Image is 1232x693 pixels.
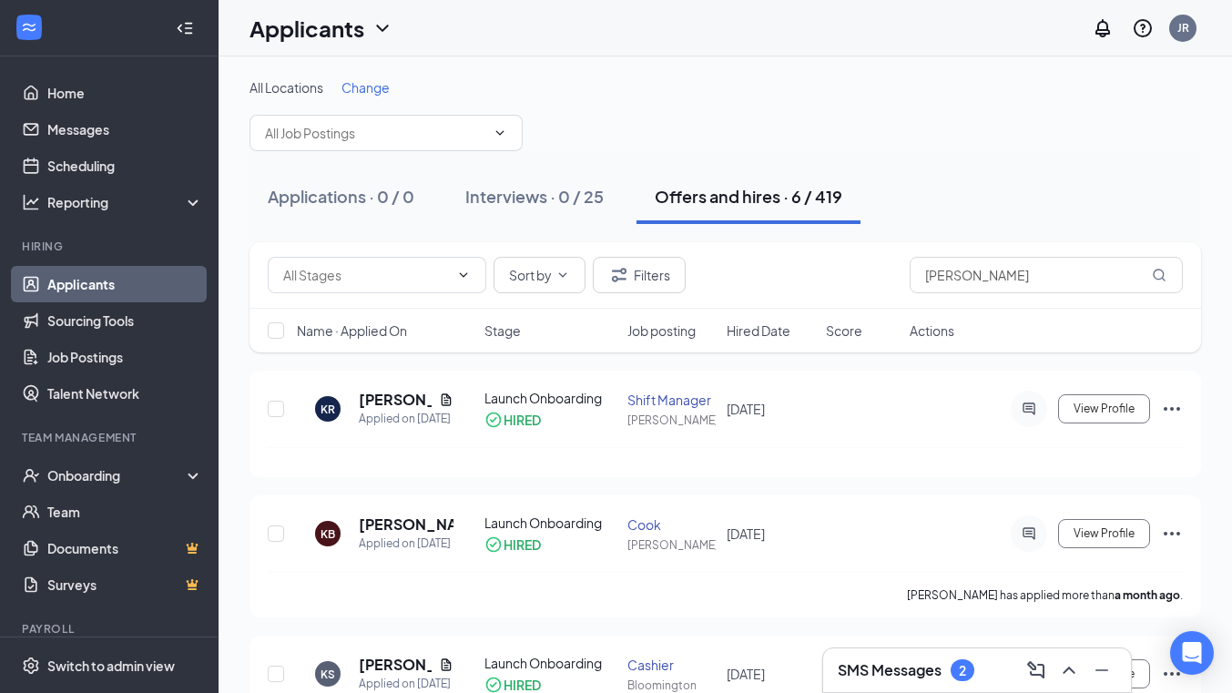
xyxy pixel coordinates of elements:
[439,657,453,672] svg: Document
[627,656,716,674] div: Cashier
[1115,588,1180,602] b: a month ago
[47,375,203,412] a: Talent Network
[484,389,616,407] div: Launch Onboarding
[1058,394,1150,423] button: View Profile
[439,392,453,407] svg: Document
[359,390,432,410] h5: [PERSON_NAME]
[341,79,390,96] span: Change
[727,321,790,340] span: Hired Date
[1018,526,1040,541] svg: ActiveChat
[47,494,203,530] a: Team
[22,193,40,211] svg: Analysis
[47,266,203,302] a: Applicants
[1058,659,1080,681] svg: ChevronUp
[838,660,942,680] h3: SMS Messages
[1161,523,1183,545] svg: Ellipses
[627,413,716,428] div: [PERSON_NAME]
[509,269,552,281] span: Sort by
[47,111,203,148] a: Messages
[1152,268,1166,282] svg: MagnifyingGlass
[494,257,585,293] button: Sort byChevronDown
[22,466,40,484] svg: UserCheck
[1161,398,1183,420] svg: Ellipses
[727,525,765,542] span: [DATE]
[826,321,862,340] span: Score
[1092,17,1114,39] svg: Notifications
[20,18,38,36] svg: WorkstreamLogo
[265,123,485,143] input: All Job Postings
[1132,17,1154,39] svg: QuestionInfo
[627,678,716,693] div: Bloomington
[249,79,323,96] span: All Locations
[47,302,203,339] a: Sourcing Tools
[359,410,453,428] div: Applied on [DATE]
[493,126,507,140] svg: ChevronDown
[249,13,364,44] h1: Applicants
[47,566,203,603] a: SurveysCrown
[504,411,541,429] div: HIRED
[297,321,407,340] span: Name · Applied On
[47,466,188,484] div: Onboarding
[359,535,453,553] div: Applied on [DATE]
[1161,663,1183,685] svg: Ellipses
[47,339,203,375] a: Job Postings
[321,526,335,542] div: KB
[910,321,954,340] span: Actions
[1054,656,1084,685] button: ChevronUp
[22,239,199,254] div: Hiring
[484,654,616,672] div: Launch Onboarding
[727,666,765,682] span: [DATE]
[484,411,503,429] svg: CheckmarkCircle
[47,657,175,675] div: Switch to admin view
[47,530,203,566] a: DocumentsCrown
[465,185,604,208] div: Interviews · 0 / 25
[555,268,570,282] svg: ChevronDown
[627,537,716,553] div: [PERSON_NAME]
[47,148,203,184] a: Scheduling
[372,17,393,39] svg: ChevronDown
[268,185,414,208] div: Applications · 0 / 0
[1074,527,1135,540] span: View Profile
[907,587,1183,603] p: [PERSON_NAME] has applied more than .
[359,655,432,675] h5: [PERSON_NAME]
[593,257,686,293] button: Filter Filters
[484,535,503,554] svg: CheckmarkCircle
[1177,20,1189,36] div: JR
[1091,659,1113,681] svg: Minimize
[1058,519,1150,548] button: View Profile
[1087,656,1116,685] button: Minimize
[1170,631,1214,675] div: Open Intercom Messenger
[359,675,453,693] div: Applied on [DATE]
[1022,656,1051,685] button: ComposeMessage
[321,402,335,417] div: KR
[727,401,765,417] span: [DATE]
[484,321,521,340] span: Stage
[22,430,199,445] div: Team Management
[608,264,630,286] svg: Filter
[456,268,471,282] svg: ChevronDown
[22,621,199,637] div: Payroll
[627,391,716,409] div: Shift Manager
[1074,403,1135,415] span: View Profile
[47,193,204,211] div: Reporting
[283,265,449,285] input: All Stages
[176,19,194,37] svg: Collapse
[959,663,966,678] div: 2
[47,75,203,111] a: Home
[627,515,716,534] div: Cook
[1025,659,1047,681] svg: ComposeMessage
[627,321,696,340] span: Job posting
[484,514,616,532] div: Launch Onboarding
[359,515,453,535] h5: [PERSON_NAME]
[655,185,842,208] div: Offers and hires · 6 / 419
[321,667,335,682] div: KS
[910,257,1183,293] input: Search in offers and hires
[504,535,541,554] div: HIRED
[22,657,40,675] svg: Settings
[1018,402,1040,416] svg: ActiveChat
